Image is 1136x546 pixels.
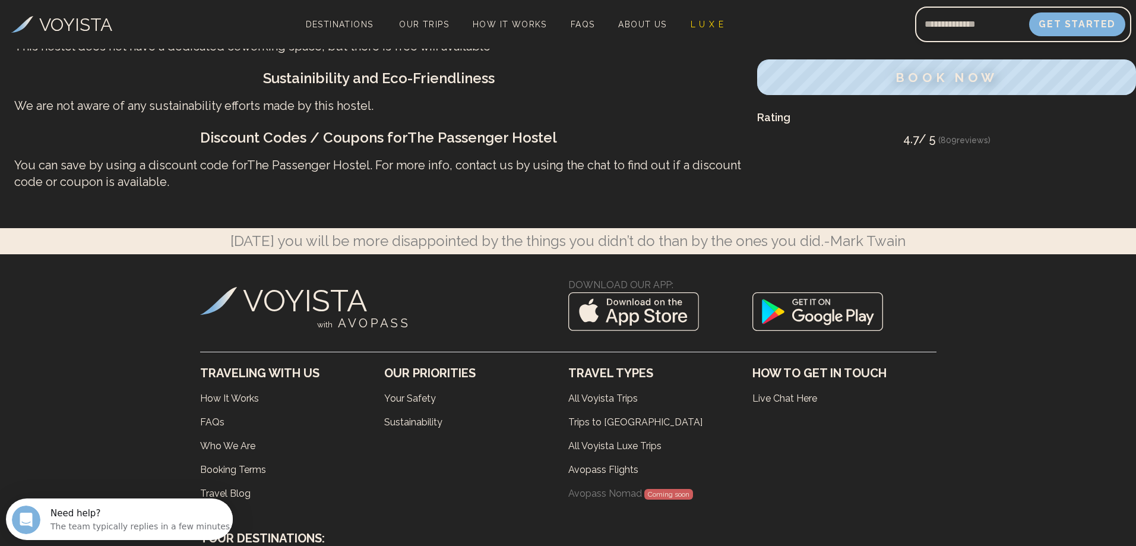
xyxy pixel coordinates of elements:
span: How It Works [473,20,547,29]
a: How It Works [468,16,552,33]
nobr: -Mark Twain [824,232,906,250]
img: Google Play [752,292,883,340]
a: BOOK NOW [757,73,1136,84]
div: The team typically replies in a few minutes. [45,20,227,32]
a: Trips to [GEOGRAPHIC_DATA] [568,411,752,434]
img: App Store [568,292,699,340]
p: 4.7 / 5 [757,131,1136,147]
div: Open Intercom Messenger [5,5,238,37]
h3: VOYISTA [39,11,112,38]
h3: Download Our App: [568,278,936,292]
iframe: Intercom live chat discovery launcher [6,498,233,540]
a: All Voyista Luxe Trips [568,434,752,458]
p: We are not aware of any sustainability efforts made by this hostel. [14,97,743,114]
a: Live Chat Here [752,387,936,411]
p: You can save by using a discount code for The Passenger Hostel . For more info, contact us by usi... [14,157,743,190]
a: L U X E [686,16,729,33]
h3: VOYISTA [243,278,367,324]
span: L U X E [691,20,724,29]
h4: A V O P A S S [317,314,409,333]
img: Voyista Logo [200,287,238,315]
button: BOOK NOW [757,59,1136,95]
span: Coming soon [644,489,693,500]
h3: Traveling With Us [200,364,384,382]
a: Your Safety [384,387,568,411]
h3: Our Priorities [384,364,568,382]
img: Voyista Logo [11,16,33,33]
a: Our Trips [394,16,454,33]
a: All Voyista Trips [568,387,752,411]
a: Avopass Flights [568,458,752,482]
a: FAQs [200,411,384,434]
iframe: Intercom live chat [12,506,40,534]
span: BOOK NOW [895,70,998,85]
a: Booking Terms [200,458,384,482]
h3: How to Get in Touch [752,364,936,382]
button: Get Started [1029,12,1125,36]
span: About Us [618,20,666,29]
span: with [317,320,338,329]
a: Travel Blog [200,482,384,506]
h2: Discount Codes / Coupons for The Passenger Hostel [14,128,743,147]
a: FAQs [566,16,600,33]
span: Destinations [301,15,378,50]
a: VOYISTA [200,278,368,324]
span: Our Trips [399,20,449,29]
h2: Sustainibility and Eco-Friendliness [14,69,743,88]
div: Need help? [45,10,227,20]
a: Avopass Nomad Coming soon [568,482,752,506]
span: ( 809 reviews) [938,135,991,145]
a: About Us [613,16,671,33]
a: Sustainability [384,411,568,434]
h3: Rating [757,109,1136,126]
span: FAQs [571,20,595,29]
h3: Travel Types [568,364,752,382]
a: VOYISTA [11,11,112,38]
input: Email address [915,10,1029,39]
a: How It Works [200,387,384,411]
a: Who We Are [200,434,384,458]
